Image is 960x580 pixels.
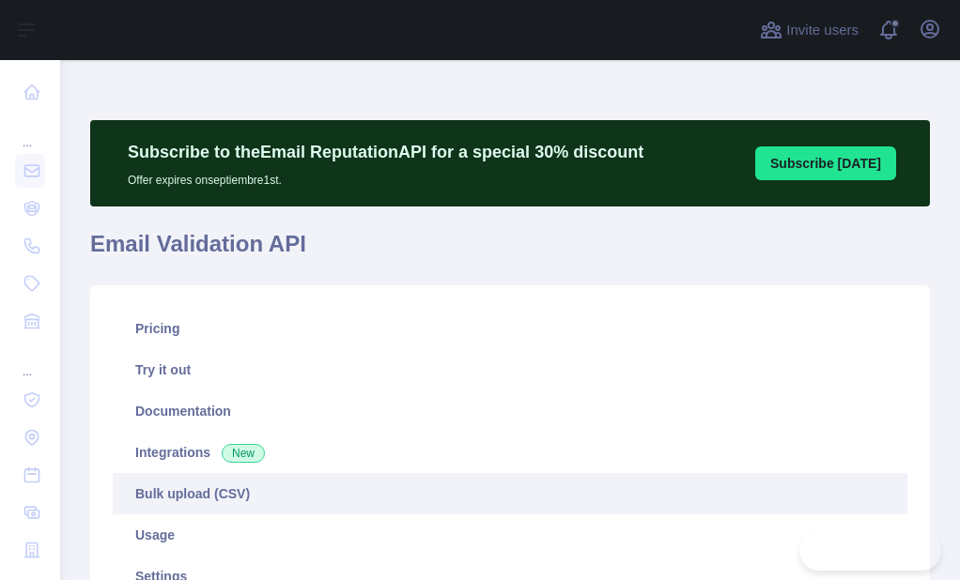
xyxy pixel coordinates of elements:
p: Subscribe to the Email Reputation API for a special 30 % discount [128,139,643,165]
div: ... [15,113,45,150]
button: Subscribe [DATE] [755,146,896,180]
a: Pricing [113,308,907,349]
span: Invite users [786,20,859,41]
button: Invite users [756,15,862,45]
a: Documentation [113,390,907,432]
h1: Email Validation API [90,229,930,274]
span: New [222,444,265,463]
a: Usage [113,514,907,556]
a: Try it out [113,349,907,390]
p: Offer expires on septiembre 1st. [128,165,643,188]
div: ... [15,342,45,379]
a: Bulk upload (CSV) [113,473,907,514]
iframe: Toggle Customer Support [799,531,941,571]
a: Integrations New [113,432,907,473]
